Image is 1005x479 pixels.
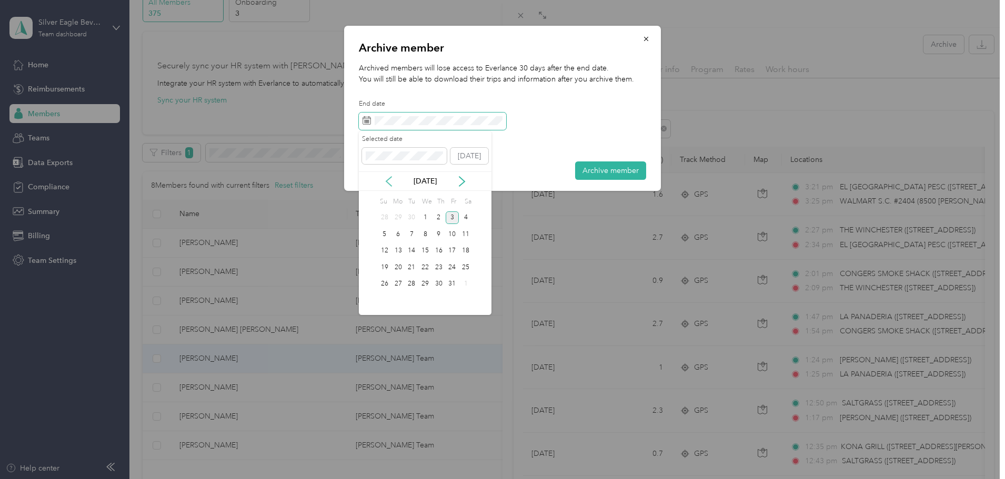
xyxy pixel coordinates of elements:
label: End date [359,99,506,109]
div: Fr [449,195,459,209]
div: 20 [391,261,405,274]
button: [DATE] [450,148,488,165]
div: 30 [405,211,418,225]
div: 26 [378,278,391,291]
div: 29 [391,211,405,225]
div: 14 [405,244,418,258]
p: [DATE] [403,176,447,187]
div: 11 [459,228,473,241]
div: 31 [446,278,459,291]
div: 8 [418,228,432,241]
div: Tu [406,195,416,209]
div: 27 [391,278,405,291]
div: 7 [405,228,418,241]
div: 4 [459,211,473,225]
div: 16 [432,244,446,258]
div: 3 [446,211,459,225]
div: 28 [405,278,418,291]
p: You will still be able to download their trips and information after you archive them. [359,74,646,85]
div: We [420,195,432,209]
div: 1 [459,278,473,291]
div: 5 [378,228,391,241]
div: Su [378,195,388,209]
div: 30 [432,278,446,291]
div: 29 [418,278,432,291]
div: 1 [418,211,432,225]
div: 2 [432,211,446,225]
div: Mo [391,195,403,209]
div: 23 [432,261,446,274]
div: 13 [391,244,405,258]
div: 24 [446,261,459,274]
div: 12 [378,244,391,258]
p: Archived members will lose access to Everlance 30 days after the end date. [359,63,646,74]
div: 18 [459,244,473,258]
label: Selected date [362,135,447,144]
div: 10 [446,228,459,241]
div: 25 [459,261,473,274]
div: 22 [418,261,432,274]
div: 15 [418,244,432,258]
button: Archive member [575,161,646,180]
div: 21 [405,261,418,274]
div: Th [436,195,446,209]
div: 19 [378,261,391,274]
div: 28 [378,211,391,225]
p: Archive member [359,40,646,55]
div: 6 [391,228,405,241]
div: 17 [446,244,459,258]
div: 9 [432,228,446,241]
iframe: Everlance-gr Chat Button Frame [946,420,1005,479]
div: Sa [463,195,473,209]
